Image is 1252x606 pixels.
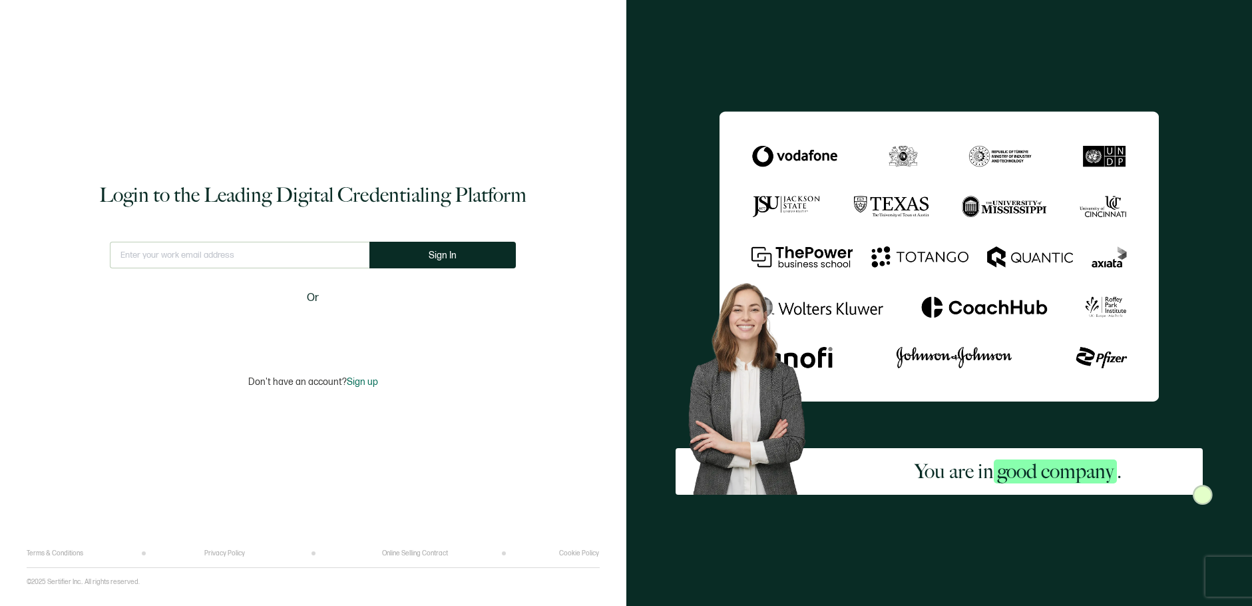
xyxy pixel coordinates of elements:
span: good company [994,459,1117,483]
h2: You are in . [915,458,1122,485]
img: Sertifier Login - You are in <span class="strong-h">good company</span>. Hero [676,272,834,495]
input: Enter your work email address [110,242,369,268]
a: Cookie Policy [559,549,599,557]
button: Sign In [369,242,516,268]
iframe: Sign in with Google Button [230,315,396,344]
a: Privacy Policy [204,549,245,557]
a: Online Selling Contract [382,549,448,557]
p: ©2025 Sertifier Inc.. All rights reserved. [27,578,140,586]
img: Sertifier Login - You are in <span class="strong-h">good company</span>. [720,111,1159,402]
h1: Login to the Leading Digital Credentialing Platform [99,182,526,208]
a: Terms & Conditions [27,549,83,557]
span: Or [307,290,319,306]
span: Sign up [347,376,378,388]
span: Sign In [429,250,457,260]
img: Sertifier Login [1193,485,1213,505]
p: Don't have an account? [248,376,378,388]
